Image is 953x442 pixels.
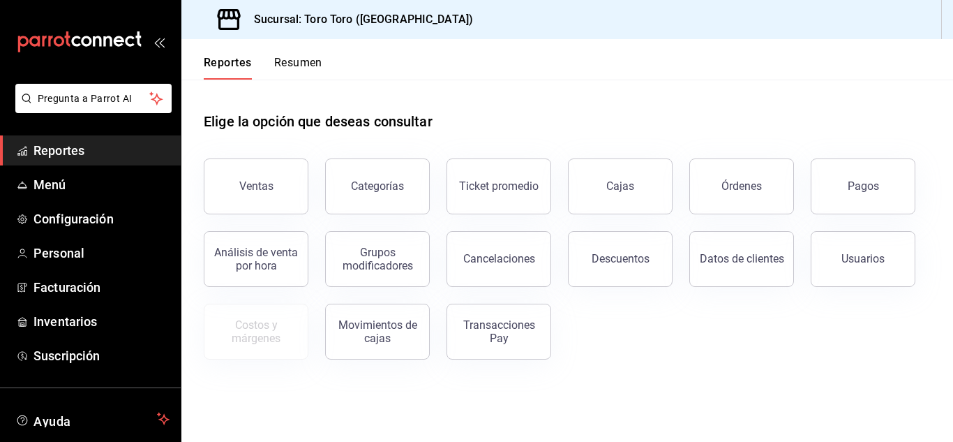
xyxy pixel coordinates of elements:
div: Análisis de venta por hora [213,246,299,272]
div: Órdenes [721,179,762,193]
div: Transacciones Pay [456,318,542,345]
div: Costos y márgenes [213,318,299,345]
span: Suscripción [33,346,170,365]
div: Cancelaciones [463,252,535,265]
span: Menú [33,175,170,194]
button: Movimientos de cajas [325,304,430,360]
button: Análisis de venta por hora [204,231,308,287]
button: Contrata inventarios para ver este reporte [204,304,308,360]
button: Categorías [325,159,430,214]
span: Configuración [33,209,170,228]
button: Usuarios [811,231,915,287]
button: Pagos [811,159,915,214]
button: Grupos modificadores [325,231,430,287]
button: Cajas [568,159,673,214]
button: Transacciones Pay [447,304,551,360]
button: Ventas [204,159,308,214]
div: Usuarios [841,252,885,265]
div: Movimientos de cajas [334,318,421,345]
div: Ticket promedio [459,179,539,193]
span: Reportes [33,141,170,160]
button: Datos de clientes [689,231,794,287]
div: navigation tabs [204,56,322,80]
div: Categorías [351,179,404,193]
span: Inventarios [33,312,170,331]
h3: Sucursal: Toro Toro ([GEOGRAPHIC_DATA]) [243,11,473,28]
button: Pregunta a Parrot AI [15,84,172,113]
button: Ticket promedio [447,159,551,214]
span: Ayuda [33,411,151,427]
button: Resumen [274,56,322,80]
div: Grupos modificadores [334,246,421,272]
a: Pregunta a Parrot AI [10,101,172,116]
div: Pagos [848,179,879,193]
div: Cajas [606,179,634,193]
span: Pregunta a Parrot AI [38,91,150,106]
button: Reportes [204,56,252,80]
div: Datos de clientes [700,252,784,265]
div: Ventas [239,179,273,193]
button: Descuentos [568,231,673,287]
span: Personal [33,244,170,263]
button: Cancelaciones [447,231,551,287]
button: open_drawer_menu [153,36,165,47]
button: Órdenes [689,159,794,214]
h1: Elige la opción que deseas consultar [204,111,433,132]
div: Descuentos [592,252,650,265]
span: Facturación [33,278,170,297]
